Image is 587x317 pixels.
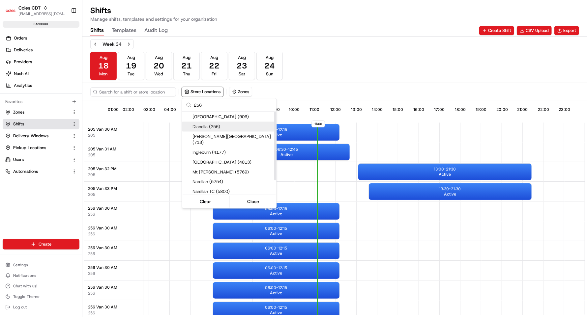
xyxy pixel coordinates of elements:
span: [GEOGRAPHIC_DATA] (4813) [192,159,274,165]
div: Suggestions [182,112,276,208]
input: Search... [194,98,272,112]
span: API Documentation [62,95,106,102]
img: Nash [7,7,20,20]
button: Close [231,197,276,206]
input: Clear [17,42,109,49]
a: 💻API Documentation [53,93,108,105]
span: Mt [PERSON_NAME] (5769) [192,169,274,175]
div: 💻 [56,96,61,101]
span: Dianella (256) [192,124,274,130]
span: Knowledge Base [13,95,50,102]
div: Start new chat [22,63,108,69]
a: 📗Knowledge Base [4,93,53,105]
span: Narellan TC (5800) [192,189,274,195]
img: 1736555255976-a54dd68f-1ca7-489b-9aae-adbdc363a1c4 [7,63,18,75]
span: Narellan (5754) [192,179,274,185]
span: [PERSON_NAME][GEOGRAPHIC_DATA] (713) [192,134,274,145]
span: Pylon [66,112,80,117]
span: [GEOGRAPHIC_DATA] (906) [192,114,274,120]
a: Powered byPylon [46,111,80,117]
p: Welcome 👋 [7,26,120,37]
button: Start new chat [112,65,120,73]
span: Ingleburn (4177) [192,149,274,155]
button: Clear [183,197,228,206]
div: We're available if you need us! [22,69,83,75]
div: 📗 [7,96,12,101]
